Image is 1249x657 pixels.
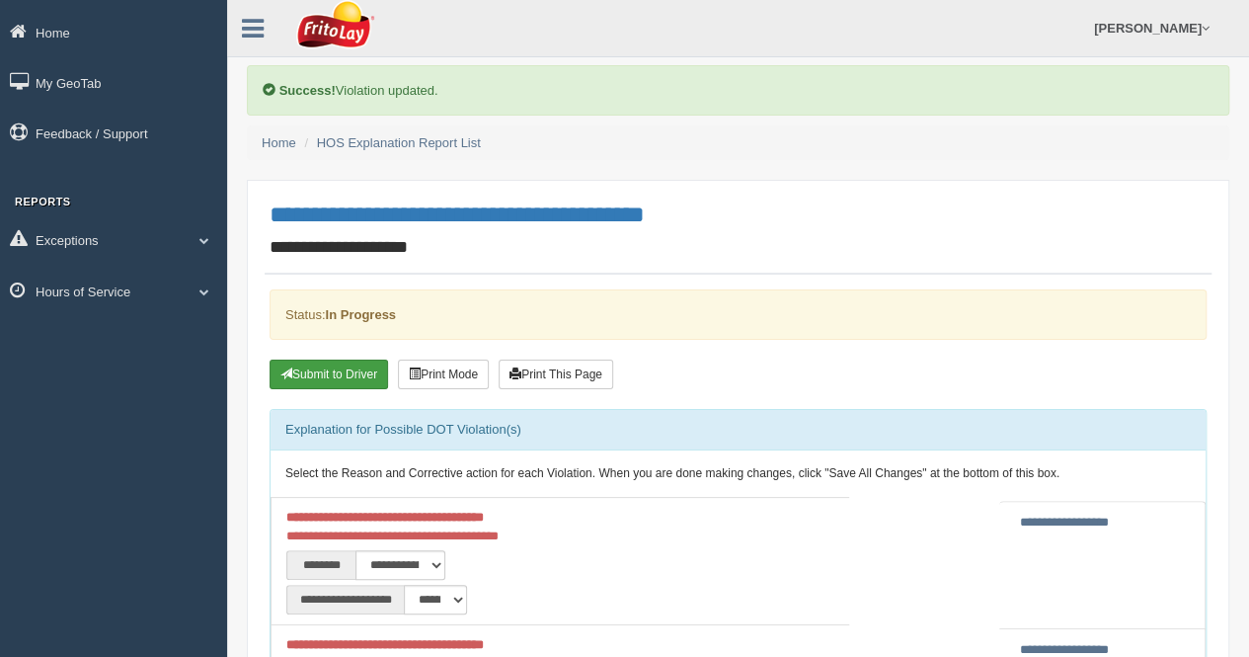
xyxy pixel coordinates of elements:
a: Home [262,135,296,150]
strong: In Progress [325,307,396,322]
a: HOS Explanation Report List [317,135,481,150]
div: Select the Reason and Corrective action for each Violation. When you are done making changes, cli... [271,451,1206,498]
div: Explanation for Possible DOT Violation(s) [271,410,1206,450]
button: Submit To Driver [270,360,388,389]
div: Violation updated. [247,65,1229,116]
b: Success! [279,83,336,98]
button: Print Mode [398,360,489,389]
button: Print This Page [499,360,613,389]
div: Status: [270,289,1207,340]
